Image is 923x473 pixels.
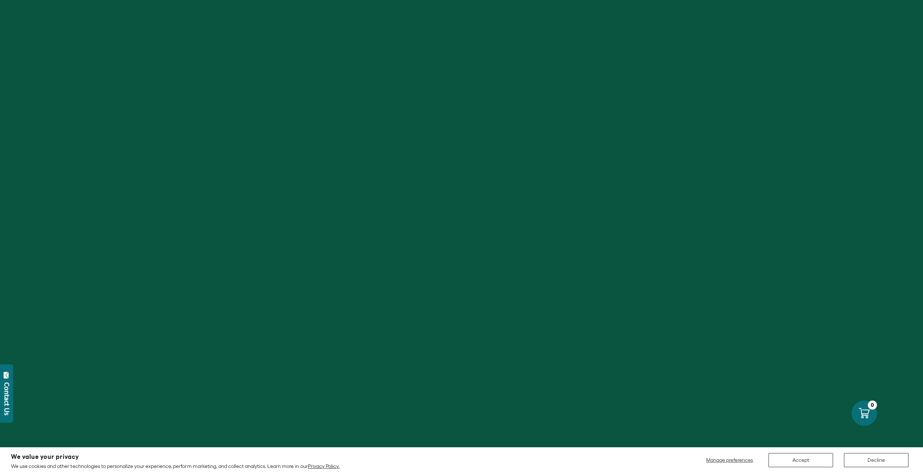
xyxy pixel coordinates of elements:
button: Manage preferences [702,453,758,467]
div: Contact Us [3,382,11,415]
p: We use cookies and other technologies to personalize your experience, perform marketing, and coll... [11,463,339,469]
a: Privacy Policy. [308,463,339,469]
h2: We value your privacy [11,454,339,460]
button: Accept [769,453,833,467]
button: Decline [844,453,908,467]
div: 0 [868,401,877,410]
span: Manage preferences [706,457,753,463]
